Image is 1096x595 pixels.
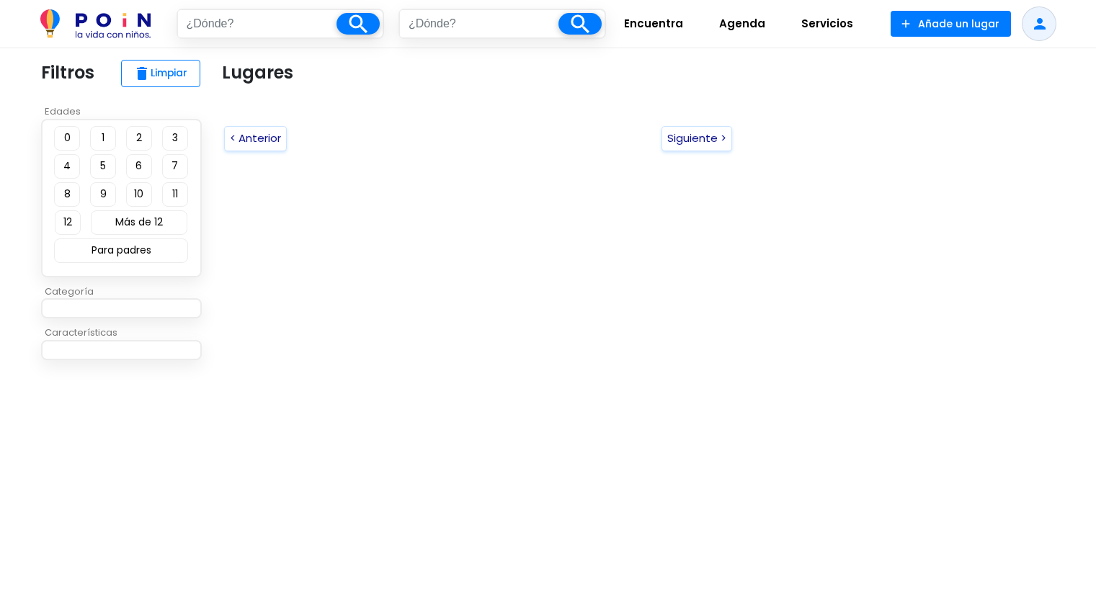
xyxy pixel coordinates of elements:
[618,12,690,35] span: Encuentra
[90,182,116,207] button: 9
[41,60,94,86] p: Filtros
[40,9,151,38] img: POiN
[41,326,210,340] p: Características
[126,154,152,179] button: 6
[121,60,200,87] button: deleteLimpiar
[345,12,370,37] i: search
[54,154,80,179] button: 4
[126,126,152,151] button: 2
[224,126,287,151] button: < Anterior
[795,12,860,35] span: Servicios
[126,182,152,207] button: 10
[133,65,151,82] span: delete
[661,126,732,151] button: Siguiente >
[568,12,593,37] i: search
[54,126,80,151] button: 0
[41,285,210,299] p: Categoría
[91,210,187,235] button: Más de 12
[606,6,701,41] a: Encuentra
[222,60,293,86] p: Lugares
[783,6,871,41] a: Servicios
[55,210,81,235] button: 12
[891,11,1011,37] button: Añade un lugar
[90,126,116,151] button: 1
[41,104,210,119] p: Edades
[400,10,558,37] input: ¿Dónde?
[162,126,188,151] button: 3
[162,182,188,207] button: 11
[701,6,783,41] a: Agenda
[54,238,188,263] button: Para padres
[90,154,116,179] button: 5
[162,154,188,179] button: 7
[178,10,337,37] input: ¿Dónde?
[54,182,80,207] button: 8
[713,12,772,35] span: Agenda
